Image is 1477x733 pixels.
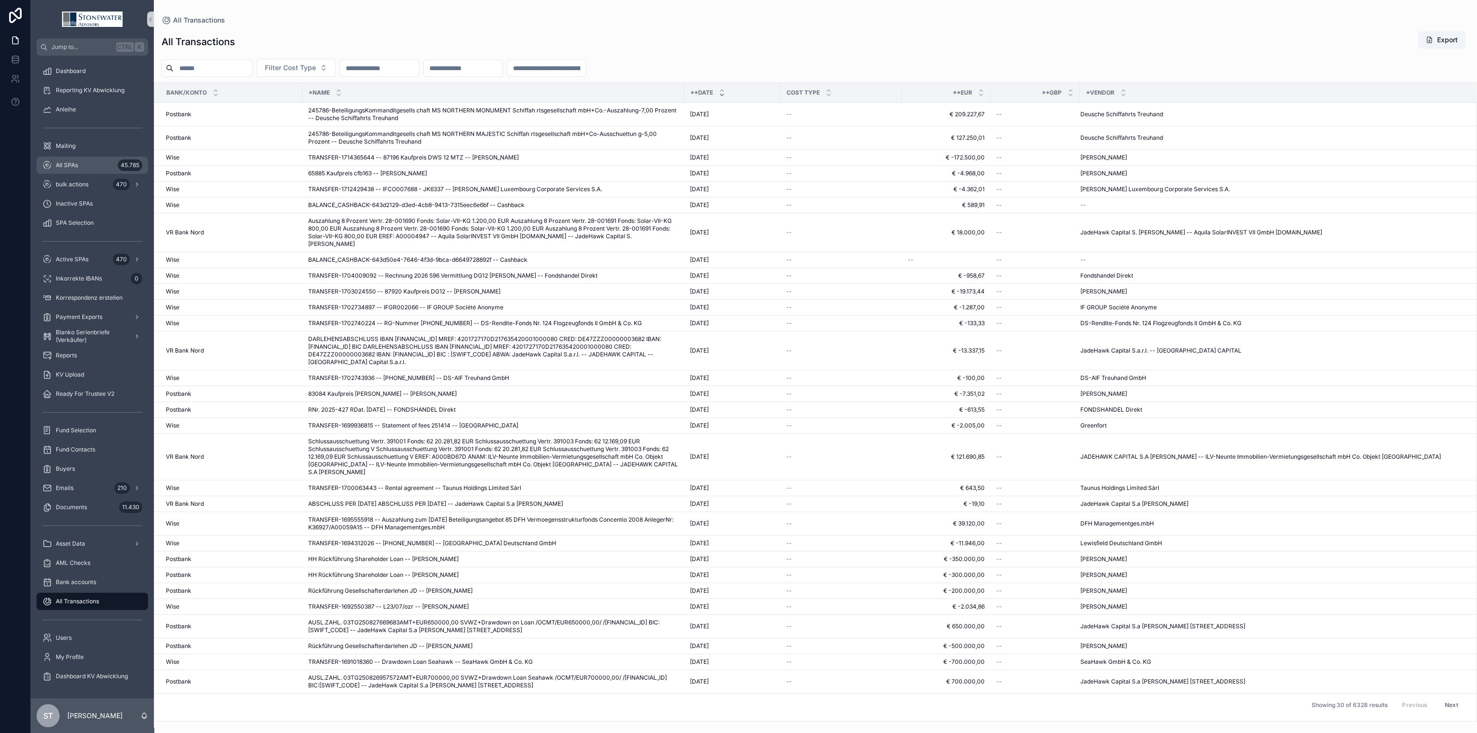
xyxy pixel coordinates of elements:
[308,288,678,295] a: TRANSFER-1703024550 -- 87920 Kaufpreis DG12 -- [PERSON_NAME]
[996,319,1002,327] span: --
[690,390,709,398] span: [DATE]
[166,110,191,118] span: Postbank
[56,390,114,398] span: Ready For Trustee V2
[1080,374,1464,382] a: DS-AIF Treuhand GmbH
[308,304,678,311] a: TRANSFER-1702734897 -- IFGR002066 -- IF GROUP Société Anonyme
[786,272,792,280] span: --
[996,134,1074,142] a: --
[37,328,148,345] a: Blanko Serienbriefe (Verkäufer)
[308,422,518,429] span: TRANSFER-1699936815 -- Statement of fees 251414 -- [GEOGRAPHIC_DATA]
[308,288,501,295] span: TRANSFER-1703024550 -- 87920 Kaufpreis DG12 -- [PERSON_NAME]
[996,185,1002,193] span: --
[1080,347,1241,354] span: JadeHawk Capital S.a.r.l. -- [GEOGRAPHIC_DATA] CAPITAL
[786,110,896,118] a: --
[1080,319,1464,327] a: DS-Rendite-Fonds Nr. 124 Flogzeugfonds II GmbH & Co. KG
[56,313,102,321] span: Payment Exports
[1080,201,1464,209] a: --
[996,154,1002,161] span: --
[786,390,792,398] span: --
[996,374,1002,382] span: --
[1080,422,1107,429] span: Greenfort
[908,170,985,177] a: € -4.968,00
[908,134,985,142] a: € 127.250,01
[996,304,1002,311] span: --
[166,272,179,280] span: Wise
[996,288,1074,295] a: --
[166,134,297,142] a: Postbank
[37,289,148,306] a: Korrespondenz erstellen
[908,406,985,414] a: € -613,55
[308,256,678,264] a: BALANCE_CASHBACK-643d50e4-7646-4f3d-9bca-d6649728892f -- Cashback
[136,43,143,51] span: K
[308,201,525,209] span: BALANCE_CASHBACK-643d2129-d3ed-4cb8-9413-7315eec6e6bf -- Cashback
[166,288,297,295] a: Wise
[786,229,896,236] a: --
[908,304,985,311] span: € -1.287,00
[166,229,204,236] span: VR Bank Nord
[37,385,148,403] a: Ready For Trustee V2
[786,288,792,295] span: --
[690,347,775,354] a: [DATE]
[996,229,1074,236] a: --
[31,56,154,697] div: scrollable content
[166,110,297,118] a: Postbank
[308,130,678,146] a: 245786-BeteiligungsKommanditgesells chaft MS NORTHERN MAJESTIC Schiffah rtsgesellschaft mbH+Co-Au...
[690,374,775,382] a: [DATE]
[690,272,775,280] a: [DATE]
[308,256,527,264] span: BALANCE_CASHBACK-643d50e4-7646-4f3d-9bca-d6649728892f -- Cashback
[786,304,792,311] span: --
[1080,256,1086,264] span: --
[1080,406,1142,414] span: FONDSHANDEL Direkt
[1080,347,1464,354] a: JadeHawk Capital S.a.r.l. -- [GEOGRAPHIC_DATA] CAPITAL
[690,229,775,236] a: [DATE]
[1080,110,1464,118] a: Deusche Schiffahrts Treuhand
[37,195,148,212] a: Inactive SPAs
[996,288,1002,295] span: --
[37,347,148,364] a: Reports
[166,422,179,429] span: Wise
[690,422,775,429] a: [DATE]
[786,272,896,280] a: --
[690,256,709,264] span: [DATE]
[308,217,678,248] span: Auszahlung 8 Prozent Vertr. 28-001690 Fonds: Solar-VII-KG 1.200,00 EUR Auszahlung 8 Prozent Vertr...
[37,366,148,383] a: KV Upload
[308,374,678,382] a: TRANSFER-1702743936 -- [PHONE_NUMBER] -- DS-AIF Treuhand GmbH
[37,157,148,174] a: All SPAs45.785
[37,251,148,268] a: Active SPAs470
[786,390,896,398] a: --
[166,304,297,311] a: Wise
[1080,272,1464,280] a: Fondshandel Direkt
[786,347,896,354] a: --
[996,272,1074,280] a: --
[690,453,709,461] span: [DATE]
[908,453,985,461] a: € 121.690,85
[308,107,678,122] a: 245786-BeteiligungsKommanditgesells chaft MS NORTHERN MONUMENT Schiffah rtsgesellschaft mbH+Co.-A...
[908,288,985,295] a: € -19.173,44
[37,270,148,287] a: Inkorrekte IBANs0
[908,201,985,209] a: € 589,91
[56,181,88,188] span: bulk actions
[37,214,148,232] a: SPA Selection
[786,185,896,193] a: --
[166,288,179,295] span: Wise
[166,347,204,354] span: VR Bank Nord
[690,453,775,461] a: [DATE]
[166,390,297,398] a: Postbank
[1080,304,1157,311] span: IF GROUP Société Anonyme
[166,374,297,382] a: Wise
[1080,110,1163,118] span: Deusche Schiffahrts Treuhand
[786,422,896,429] a: --
[690,170,775,177] a: [DATE]
[265,63,316,73] span: Filter Cost Type
[786,170,792,177] span: --
[996,185,1074,193] a: --
[690,304,709,311] span: [DATE]
[996,201,1074,209] a: --
[166,347,297,354] a: VR Bank Nord
[786,256,896,264] a: --
[690,319,775,327] a: [DATE]
[166,201,179,209] span: Wise
[690,319,709,327] span: [DATE]
[37,137,148,155] a: Mailing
